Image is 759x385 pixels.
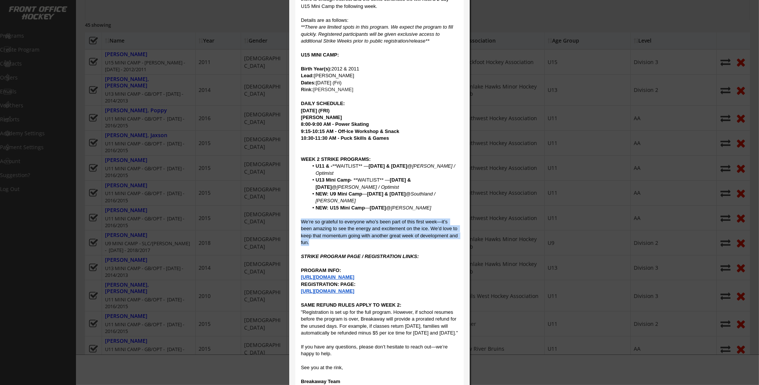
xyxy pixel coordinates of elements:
strong: Breakaway Team [301,379,340,384]
strong: Lead: [301,73,314,78]
strong: NEW: U9 Mini Camp [316,191,362,197]
p: [DATE] (Fri) [301,79,458,86]
strong: U11 & - [316,163,332,169]
strong: [PERSON_NAME] [301,115,342,120]
em: [PERSON_NAME] [391,205,431,211]
strong: Rink: [301,87,313,92]
strong: WEEK 2 STRIKE PROGRAMS: [301,156,371,162]
em: [PERSON_NAME] / Optimist [337,184,399,190]
p: See you at the rink, [301,364,458,371]
p: If you have any questions, please don’t hesitate to reach out—we’re happy to help. [301,344,458,357]
strong: [DATE] [370,205,386,211]
strong: NEW: U15 Mini Camp [316,205,365,211]
span: [PERSON_NAME] [313,87,354,92]
strong: U15 MINI CAMP: [301,52,339,58]
p: [PERSON_NAME] [301,72,458,79]
li: — @ [308,191,458,205]
p: "Registration is set up for the full program. However, if school resumes before the program is ov... [301,309,458,337]
em: [PERSON_NAME] / Optimist [316,163,457,176]
strong: Dates: [301,80,316,86]
p: We’re so grateful to everyone who’s been part of this first week—it’s been amazing to see the ene... [301,218,458,246]
a: [URL][DOMAIN_NAME] [301,274,354,280]
a: [URL][DOMAIN_NAME] [301,288,354,294]
strong: [DATE] & [DATE] [369,163,407,169]
strong: [DATE] (FRI) [301,108,329,113]
li: — @ [308,205,458,211]
p: 2012 & 2011 [301,66,458,72]
strong: U13 Mini Camp [316,177,351,183]
em: STRIKE PROGRAM PAGE / REGISTRATION LINKS: [301,254,419,259]
p: Details are as follows: [301,17,458,24]
strong: [DATE] & [DATE] [367,191,406,197]
strong: 9:15-10:15 AM - Off-Ice Workshop & Snack [301,128,399,134]
strong: 10:30-11:30 AM - Puck Skills & Games [301,135,389,141]
strong: Birth Year(s): [301,66,331,72]
strong: 8:00-9:00 AM - Power Skating [301,121,369,127]
strong: DAILY SCHEDULE: [301,101,345,106]
strong: PROGRAM INFO: [301,267,341,273]
strong: REGISTRATION: PAGE: [301,281,355,287]
strong: [DATE] & [DATE] [316,177,412,189]
strong: SAME REFUND RULES APPLY TO WEEK 2: [301,302,401,308]
em: **There are limited spots in this program. We expect the program to fill quickly. Registered part... [301,24,454,44]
